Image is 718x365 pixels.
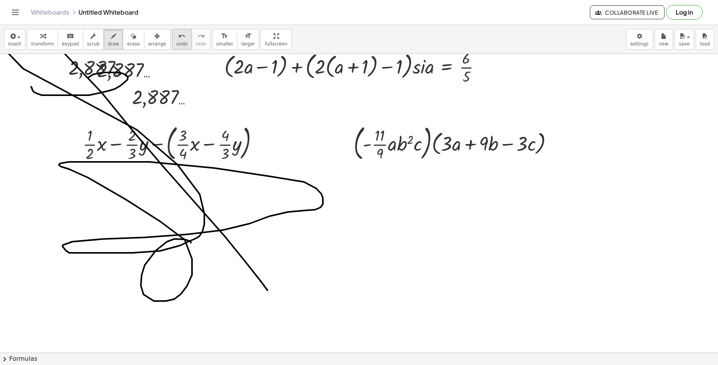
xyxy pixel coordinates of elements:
button: erase [123,29,144,50]
span: arrange [148,41,166,47]
span: fullscreen [265,41,287,47]
button: fullscreen [260,29,291,50]
button: undoundo [172,29,192,50]
span: new [659,41,668,47]
button: Toggle navigation [9,6,22,19]
button: redoredo [192,29,210,50]
button: save [675,29,694,50]
span: insert [8,41,21,47]
span: Collaborate Live [596,9,658,16]
i: format_size [244,32,252,41]
button: format_sizelarger [237,29,259,50]
span: larger [241,41,255,47]
button: new [655,29,673,50]
span: smaller [216,41,233,47]
button: transform [27,29,58,50]
span: redo [196,41,206,47]
span: load [700,41,710,47]
button: arrange [144,29,170,50]
i: undo [178,32,185,41]
span: keypad [62,41,79,47]
button: Collaborate Live [590,5,665,19]
button: Log in [666,5,703,20]
i: keyboard [67,32,74,41]
span: erase [127,41,140,47]
button: settings [626,29,653,50]
span: draw [108,41,119,47]
span: undo [176,41,188,47]
button: load [696,29,714,50]
span: save [679,41,690,47]
button: format_sizesmaller [212,29,237,50]
span: settings [630,41,649,47]
span: transform [31,41,54,47]
i: redo [197,32,205,41]
button: keyboardkeypad [58,29,83,50]
button: scrub [83,29,104,50]
a: Whiteboards [31,8,69,16]
button: insert [4,29,25,50]
button: draw [104,29,124,50]
span: scrub [87,41,100,47]
i: format_size [221,32,228,41]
